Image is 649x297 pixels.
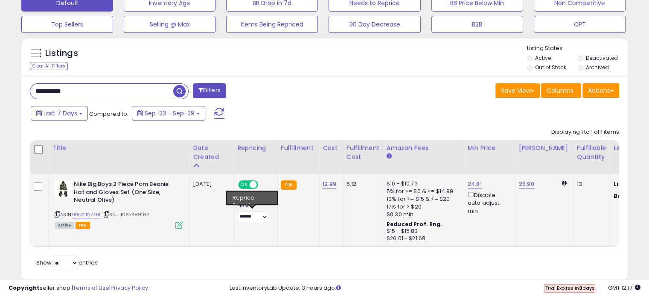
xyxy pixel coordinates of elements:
span: Show: entries [36,259,98,267]
button: 30 Day Decrease [329,16,420,33]
small: FBA [281,180,297,190]
button: Columns [541,83,581,98]
div: Preset: [237,203,271,222]
span: Compared to: [89,110,128,118]
div: Last InventoryLab Update: 3 hours ago. [230,284,640,292]
span: All listings currently available for purchase on Amazon [55,222,74,229]
b: Nike Big Boys 2 Piece Pom Beanie Hat and Gloves Set (One Size, Neutral Olive) [74,180,178,206]
span: Columns [547,86,573,95]
div: Repricing [237,144,274,153]
div: 10% for >= $15 & <= $20 [387,195,457,203]
a: 26.90 [519,180,534,188]
span: Last 7 Days [44,109,77,118]
a: Privacy Policy [111,284,148,292]
div: $20.01 - $21.68 [387,235,457,242]
label: Deactivated [585,54,617,62]
button: Filters [193,83,226,98]
div: Fulfillable Quantity [577,144,606,162]
span: Sep-23 - Sep-29 [145,109,195,118]
div: 5.12 [346,180,376,188]
span: OFF [257,181,271,188]
small: Amazon Fees. [387,153,392,160]
div: 13 [577,180,603,188]
button: Top Sellers [21,16,113,33]
div: $0.30 min [387,211,457,218]
div: Amazon Fees [387,144,460,153]
span: 2025-10-7 12:17 GMT [608,284,640,292]
p: Listing States: [527,44,628,53]
a: Terms of Use [73,284,109,292]
div: Cost [323,144,339,153]
span: ON [239,181,250,188]
img: 41+dD5ofUaL._SL40_.jpg [55,180,72,197]
a: 12.99 [323,180,336,188]
button: B2B [431,16,523,33]
div: [PERSON_NAME] [519,144,570,153]
div: Title [52,144,186,153]
div: 17% for > $20 [387,203,457,211]
div: $10 - $10.76 [387,180,457,188]
label: Archived [585,64,608,71]
a: B0D2JG7ZBL [72,211,101,218]
div: [DATE] [193,180,227,188]
label: Out of Stock [535,64,566,71]
button: Last 7 Days [31,106,88,121]
a: 24.81 [468,180,482,188]
div: Min Price [468,144,512,153]
div: seller snap | | [9,284,148,292]
button: Selling @ Max [124,16,215,33]
h5: Listings [45,47,78,59]
strong: Copyright [9,284,40,292]
button: Save View [495,83,540,98]
div: Clear All Filters [30,62,68,70]
div: Fulfillment Cost [346,144,379,162]
div: Displaying 1 to 1 of 1 items [551,128,619,136]
div: Disable auto adjust min [468,190,509,215]
button: Actions [582,83,619,98]
div: $15 - $15.83 [387,228,457,235]
div: Date Created [193,144,230,162]
button: CPT [534,16,626,33]
div: Fulfillment [281,144,315,153]
label: Active [535,54,551,62]
div: ASIN: [55,180,183,228]
b: Reduced Prof. Rng. [387,221,442,228]
button: Sep-23 - Sep-29 [132,106,205,121]
div: 5% for >= $0 & <= $14.99 [387,188,457,195]
span: | SKU: 1067489162 [102,211,149,218]
button: Items Being Repriced [226,16,318,33]
b: 3 [579,285,582,291]
div: Amazon AI * [237,194,271,201]
span: Trial Expires in days [545,285,594,291]
span: FBA [76,222,90,229]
